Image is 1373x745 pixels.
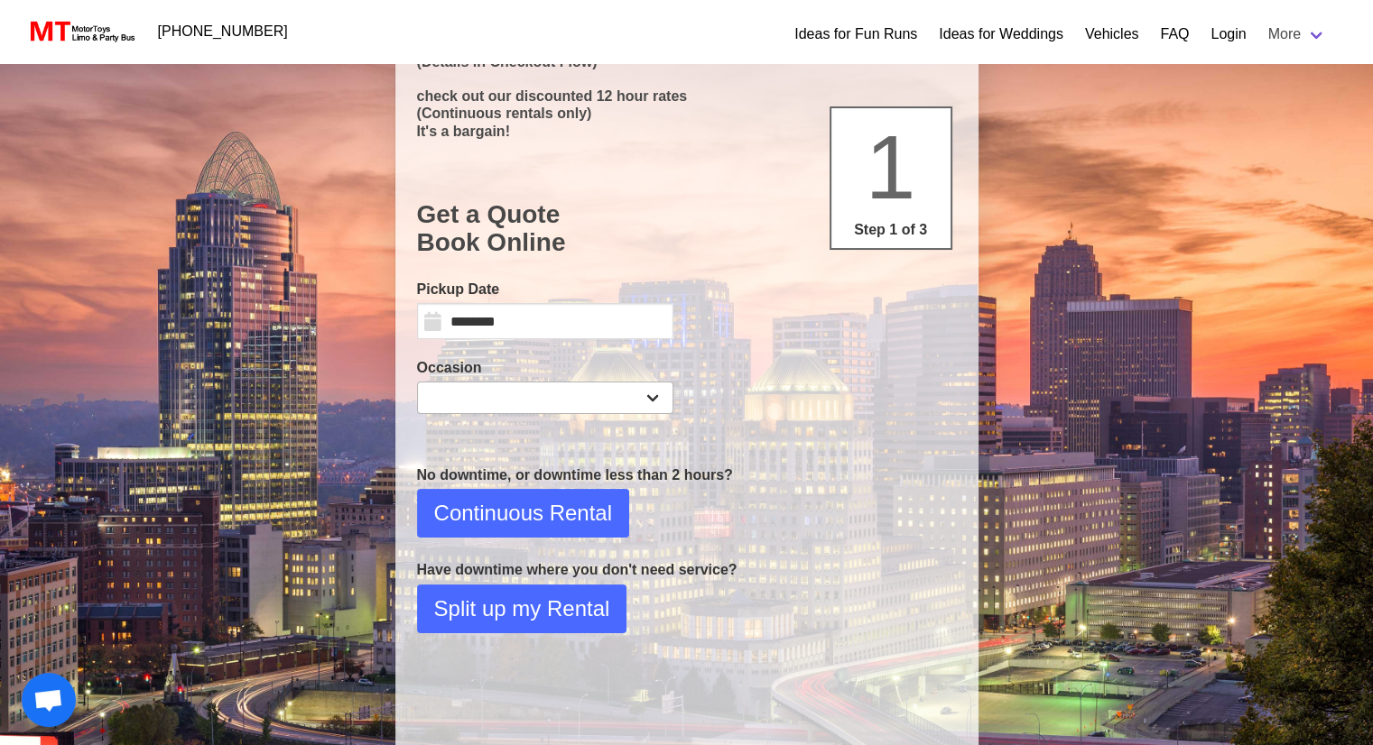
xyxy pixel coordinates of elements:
[1160,23,1189,45] a: FAQ
[22,673,76,727] div: Open chat
[417,584,627,633] button: Split up my Rental
[417,87,957,105] p: check out our discounted 12 hour rates
[1085,23,1139,45] a: Vehicles
[1211,23,1246,45] a: Login
[434,593,610,625] span: Split up my Rental
[417,123,957,140] p: It's a bargain!
[417,279,673,300] label: Pickup Date
[417,464,957,486] p: No downtime, or downtime less than 2 hours?
[434,497,612,529] span: Continuous Rental
[939,23,1063,45] a: Ideas for Weddings
[1257,16,1337,52] a: More
[417,357,673,379] label: Occasion
[25,19,136,44] img: MotorToys Logo
[866,116,916,217] span: 1
[147,14,299,50] a: [PHONE_NUMBER]
[417,200,957,257] h1: Get a Quote Book Online
[417,489,629,538] button: Continuous Rental
[417,559,957,581] p: Have downtime where you don't need service?
[794,23,917,45] a: Ideas for Fun Runs
[417,105,957,122] p: (Continuous rentals only)
[839,219,943,241] p: Step 1 of 3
